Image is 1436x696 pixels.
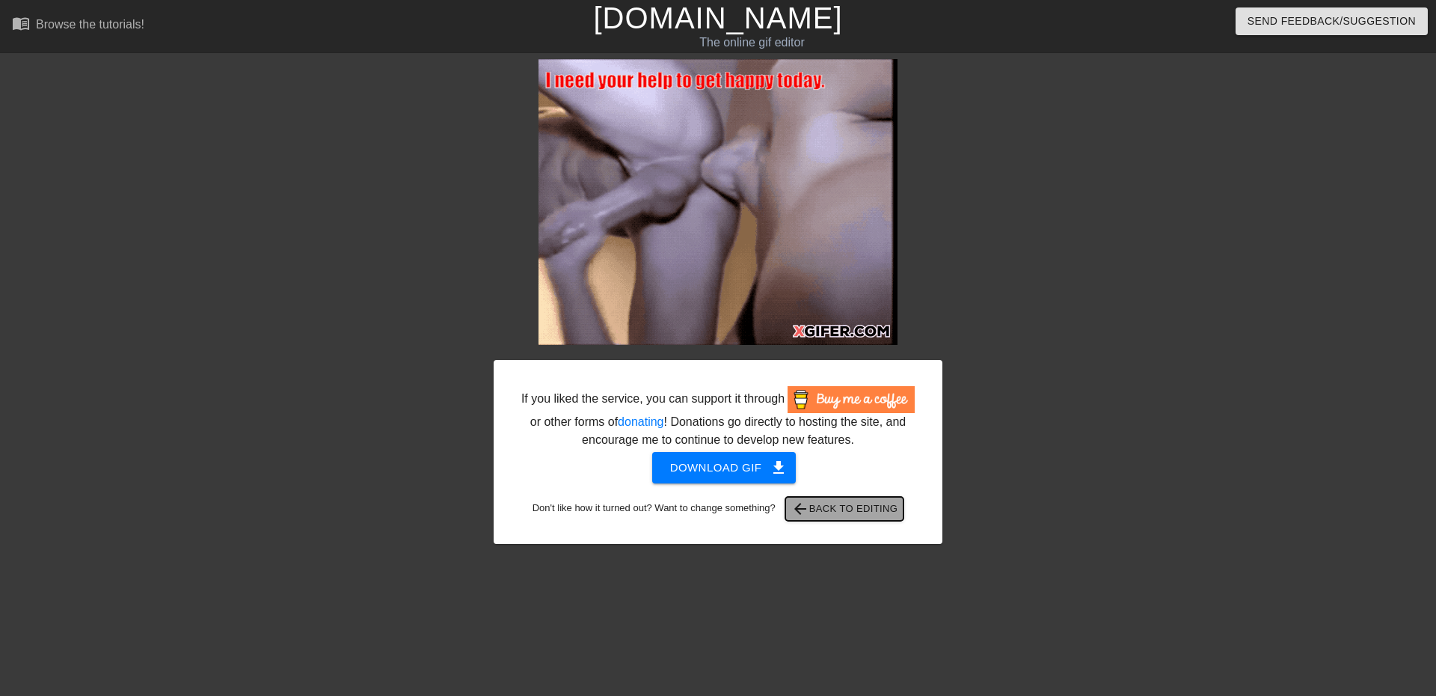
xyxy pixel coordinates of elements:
button: Send Feedback/Suggestion [1236,7,1428,35]
a: donating [618,415,663,428]
span: Back to Editing [791,500,898,518]
span: menu_book [12,14,30,32]
button: Back to Editing [785,497,904,521]
img: 5nxUGtdw.gif [538,59,897,345]
span: Send Feedback/Suggestion [1248,12,1416,31]
span: arrow_back [791,500,809,518]
a: Browse the tutorials! [12,14,144,37]
a: [DOMAIN_NAME] [593,1,842,34]
button: Download gif [652,452,797,483]
div: The online gif editor [486,34,1018,52]
a: Download gif [640,460,797,473]
span: get_app [770,459,788,477]
img: Buy Me A Coffee [788,386,915,413]
div: Browse the tutorials! [36,18,144,31]
div: Don't like how it turned out? Want to change something? [517,497,919,521]
span: Download gif [670,458,779,477]
div: If you liked the service, you can support it through or other forms of ! Donations go directly to... [520,386,916,449]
